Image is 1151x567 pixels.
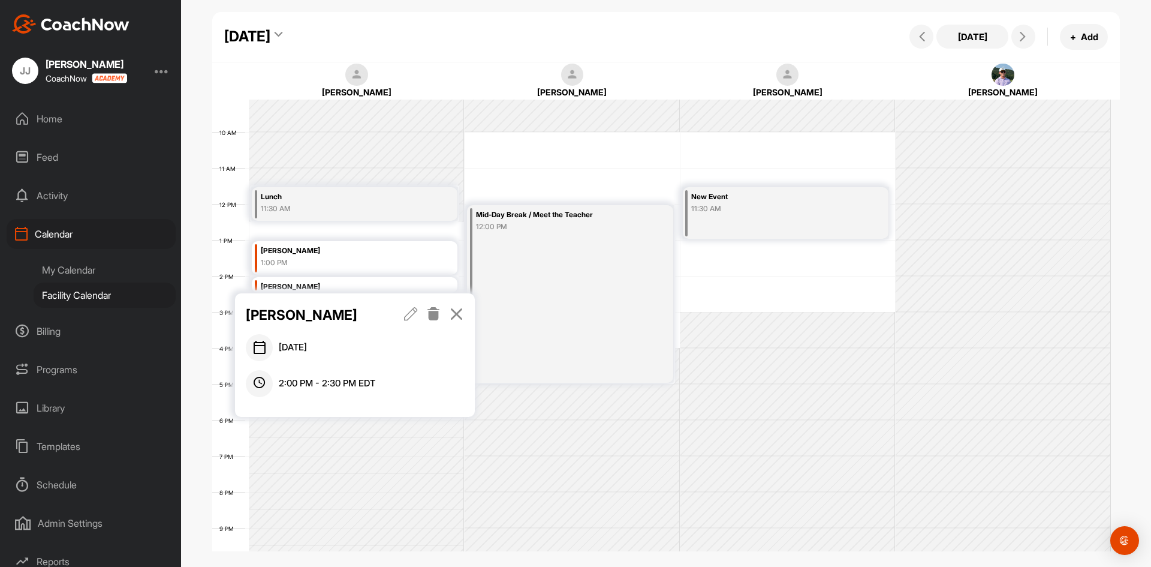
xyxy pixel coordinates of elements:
[1110,526,1139,555] div: Open Intercom Messenger
[261,203,421,214] div: 11:30 AM
[1070,31,1076,43] span: +
[246,305,381,325] p: [PERSON_NAME]
[7,142,176,172] div: Feed
[46,73,127,83] div: CoachNow
[561,64,584,86] img: square_default-ef6cabf814de5a2bf16c804365e32c732080f9872bdf737d349900a9daf73cf9.png
[12,14,129,34] img: CoachNow
[691,190,851,204] div: New Event
[476,221,636,232] div: 12:00 PM
[776,64,799,86] img: square_default-ef6cabf814de5a2bf16c804365e32c732080f9872bdf737d349900a9daf73cf9.png
[992,64,1014,86] img: square_d61ec808d00c4d065986225e86dfbd77.jpg
[224,26,270,47] div: [DATE]
[212,129,249,136] div: 10 AM
[279,341,307,355] span: [DATE]
[212,201,248,208] div: 12 PM
[212,345,246,352] div: 4 PM
[212,165,248,172] div: 11 AM
[261,244,421,258] div: [PERSON_NAME]
[279,377,375,391] span: 2:00 PM - 2:30 PM EDT
[212,453,245,460] div: 7 PM
[212,489,246,496] div: 8 PM
[212,381,246,388] div: 5 PM
[1060,24,1108,50] button: +Add
[7,355,176,385] div: Programs
[12,58,38,84] div: JJ
[212,417,246,424] div: 6 PM
[212,525,246,532] div: 9 PM
[691,203,851,214] div: 11:30 AM
[46,59,127,69] div: [PERSON_NAME]
[936,25,1008,49] button: [DATE]
[7,393,176,423] div: Library
[7,219,176,249] div: Calendar
[7,470,176,500] div: Schedule
[261,190,421,204] div: Lunch
[7,104,176,134] div: Home
[698,86,877,98] div: [PERSON_NAME]
[267,86,447,98] div: [PERSON_NAME]
[483,86,662,98] div: [PERSON_NAME]
[476,208,636,222] div: Mid-Day Break / Meet the Teacher
[212,273,246,280] div: 2 PM
[7,508,176,538] div: Admin Settings
[7,181,176,211] div: Activity
[7,431,176,461] div: Templates
[34,257,176,283] div: My Calendar
[212,309,246,316] div: 3 PM
[7,316,176,346] div: Billing
[914,86,1093,98] div: [PERSON_NAME]
[92,73,127,83] img: CoachNow acadmey
[345,64,368,86] img: square_default-ef6cabf814de5a2bf16c804365e32c732080f9872bdf737d349900a9daf73cf9.png
[261,257,421,268] div: 1:00 PM
[261,280,421,294] div: [PERSON_NAME]
[34,283,176,308] div: Facility Calendar
[212,237,245,244] div: 1 PM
